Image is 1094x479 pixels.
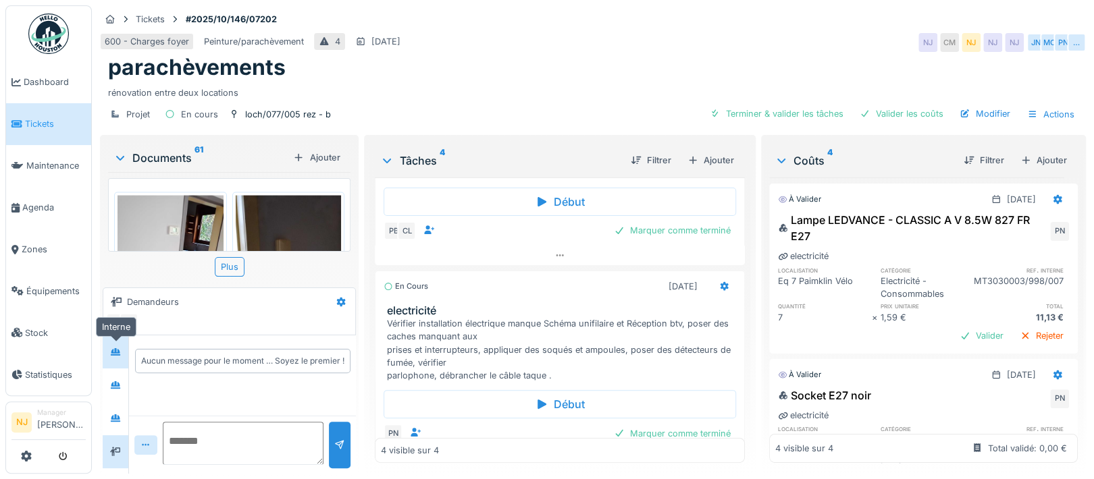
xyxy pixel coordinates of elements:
sup: 4 [827,152,833,169]
div: Eq 7 Paimklin Vélo [778,275,872,300]
span: Agenda [22,201,86,214]
sup: 4 [439,152,444,169]
div: Total validé: 0,00 € [988,442,1067,455]
div: Socket E27 noir [778,387,871,403]
div: Modifier [954,105,1016,123]
div: 4 visible sur 4 [381,444,439,457]
h6: catégorie [880,266,974,275]
span: Maintenance [26,159,86,172]
a: Équipements [6,271,91,312]
span: Statistiques [25,368,86,381]
div: Rejeter [1014,327,1069,345]
div: MC [1040,33,1059,52]
div: PN [1053,33,1072,52]
div: × [872,311,881,324]
div: Valider [954,327,1009,345]
div: Tâches [380,152,619,169]
div: CM [940,33,959,52]
span: Zones [22,243,86,256]
div: Ajouter [682,151,739,169]
div: Peinture/parachèvement [204,35,304,48]
div: Manager [37,407,86,418]
div: Terminer & valider les tâches [704,105,849,123]
div: [DATE] [669,280,698,293]
div: [DATE] [1007,193,1036,206]
li: NJ [11,412,32,432]
h6: total [974,302,1069,310]
div: … [1067,33,1086,52]
div: electricité [778,250,829,262]
span: Tickets [25,117,86,130]
div: Filtrer [958,151,1010,169]
img: 16qwr0r615p5o2ikydqrv9yv0nee [118,195,224,336]
h6: localisation [778,424,872,433]
span: Stock [25,327,86,339]
h6: quantité [778,302,872,310]
div: rénovation entre deux locations [108,81,1078,99]
div: Valider les coûts [854,105,949,123]
div: Interne [96,317,136,337]
div: 11,13 € [974,311,1069,324]
li: [PERSON_NAME] [37,407,86,436]
div: Documents [113,150,288,166]
div: NJ [983,33,1002,52]
h6: prix unitaire [881,302,975,310]
div: Aucun message pour le moment … Soyez le premier ! [141,355,344,367]
div: Vérifier installation électrique manque Schéma unifilaire et Réception btv, poser des caches manq... [386,317,738,382]
div: PN [1050,222,1069,241]
a: Statistiques [6,354,91,395]
a: Dashboard [6,61,91,103]
div: 1,59 € [881,311,975,324]
a: Agenda [6,187,91,229]
a: Zones [6,229,91,271]
div: À valider [778,369,821,381]
a: Maintenance [6,145,91,187]
div: [DATE] [371,35,400,48]
div: 7 [778,311,872,324]
div: 600 - Charges foyer [105,35,189,48]
div: Tickets [136,13,165,26]
div: CM [120,313,138,332]
div: Projet [126,108,150,121]
div: En cours [181,108,218,121]
div: 4 [335,35,340,48]
h3: electricité [386,304,738,317]
div: 4 visible sur 4 [775,442,833,455]
h6: catégorie [881,424,975,433]
div: Lampe LEDVANCE - CLASSIC A V 8.5W 827 FR E27 [778,212,1047,244]
img: Badge_color-CXgf-gQk.svg [28,13,69,54]
img: m0ak5ftkljruh4t0tdfylci1pc58 [236,195,342,336]
div: En cours [384,281,427,292]
div: CL [397,221,416,240]
h6: ref. interne [974,266,1069,275]
div: À valider [778,194,821,205]
div: Marquer comme terminé [608,424,736,443]
div: Ajouter [1015,151,1072,169]
div: Ajouter [288,148,345,167]
div: Coûts [775,152,953,169]
div: PN [384,424,402,443]
div: PN [1050,389,1069,408]
div: Electricité - Consommables [880,275,974,300]
h1: parachèvements [108,55,286,80]
sup: 61 [194,150,203,166]
strong: #2025/10/146/07202 [180,13,282,26]
div: NJ [106,313,125,332]
div: Marquer comme terminé [608,221,736,239]
div: Plus [215,257,244,277]
div: NJ [918,33,937,52]
div: electricité [778,409,829,422]
span: Dashboard [24,76,86,88]
a: Tickets [6,103,91,145]
div: Demandeurs [127,295,179,308]
h6: ref. interne [974,424,1069,433]
a: NJ Manager[PERSON_NAME] [11,407,86,440]
div: Début [384,390,735,418]
div: PB [384,221,402,240]
div: Début [384,188,735,216]
div: NJ [1005,33,1024,52]
div: Actions [1021,105,1080,124]
div: loch/077/005 rez - b [245,108,331,121]
div: [DATE] [1007,368,1036,381]
a: Stock [6,312,91,354]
